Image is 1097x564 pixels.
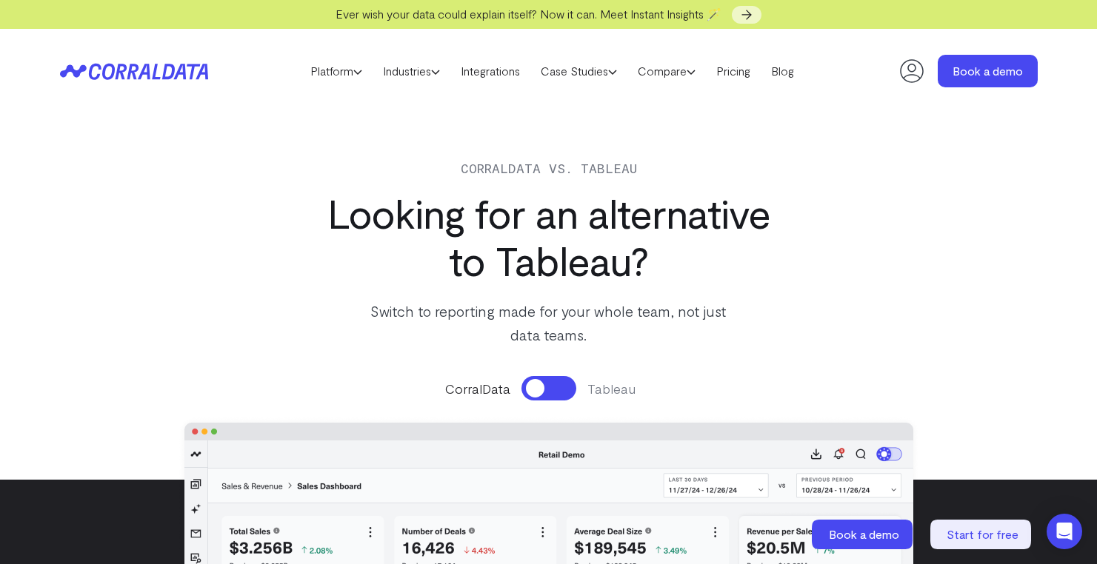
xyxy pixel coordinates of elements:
[450,60,530,82] a: Integrations
[930,520,1034,549] a: Start for free
[300,60,373,82] a: Platform
[938,55,1038,87] a: Book a demo
[336,7,721,21] span: Ever wish your data could explain itself? Now it can. Meet Instant Insights 🪄
[421,379,510,398] span: CorralData
[309,158,789,178] p: Corraldata vs. Tableau
[761,60,804,82] a: Blog
[309,189,789,284] h1: Looking for an alternative to Tableau?
[627,60,706,82] a: Compare
[530,60,627,82] a: Case Studies
[706,60,761,82] a: Pricing
[829,527,899,541] span: Book a demo
[1047,514,1082,549] div: Open Intercom Messenger
[947,527,1018,541] span: Start for free
[373,60,450,82] a: Industries
[361,299,737,346] p: Switch to reporting made for your whole team, not just data teams.
[812,520,916,549] a: Book a demo
[587,379,676,398] span: Tableau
